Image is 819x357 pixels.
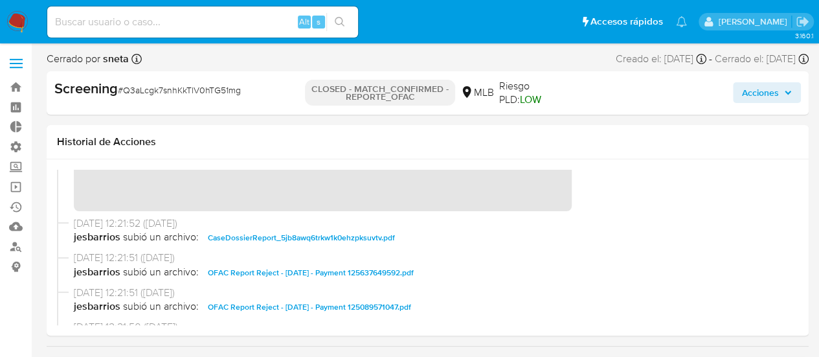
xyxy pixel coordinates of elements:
[519,92,541,107] span: LOW
[299,16,309,28] span: Alt
[590,15,663,29] span: Accesos rápidos
[305,80,455,106] p: CLOSED - MATCH_CONFIRMED - REPORTE_OFAC
[326,13,353,31] button: search-icon
[100,51,129,66] b: sneta
[718,16,791,28] p: nicolas.tyrkiel@mercadolibre.com
[317,16,320,28] span: s
[715,52,809,66] div: Cerrado el: [DATE]
[676,16,687,27] a: Notificaciones
[54,78,118,98] b: Screening
[47,14,358,30] input: Buscar usuario o caso...
[118,84,241,97] span: # Q3aLcgk7snhKkTlV0hTG51mg
[733,82,801,103] button: Acciones
[796,15,809,29] a: Salir
[460,86,493,100] div: MLB
[499,79,550,107] span: Riesgo PLD:
[709,52,712,66] span: -
[47,52,129,66] span: Cerrado por
[742,82,779,103] span: Acciones
[616,52,706,66] div: Creado el: [DATE]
